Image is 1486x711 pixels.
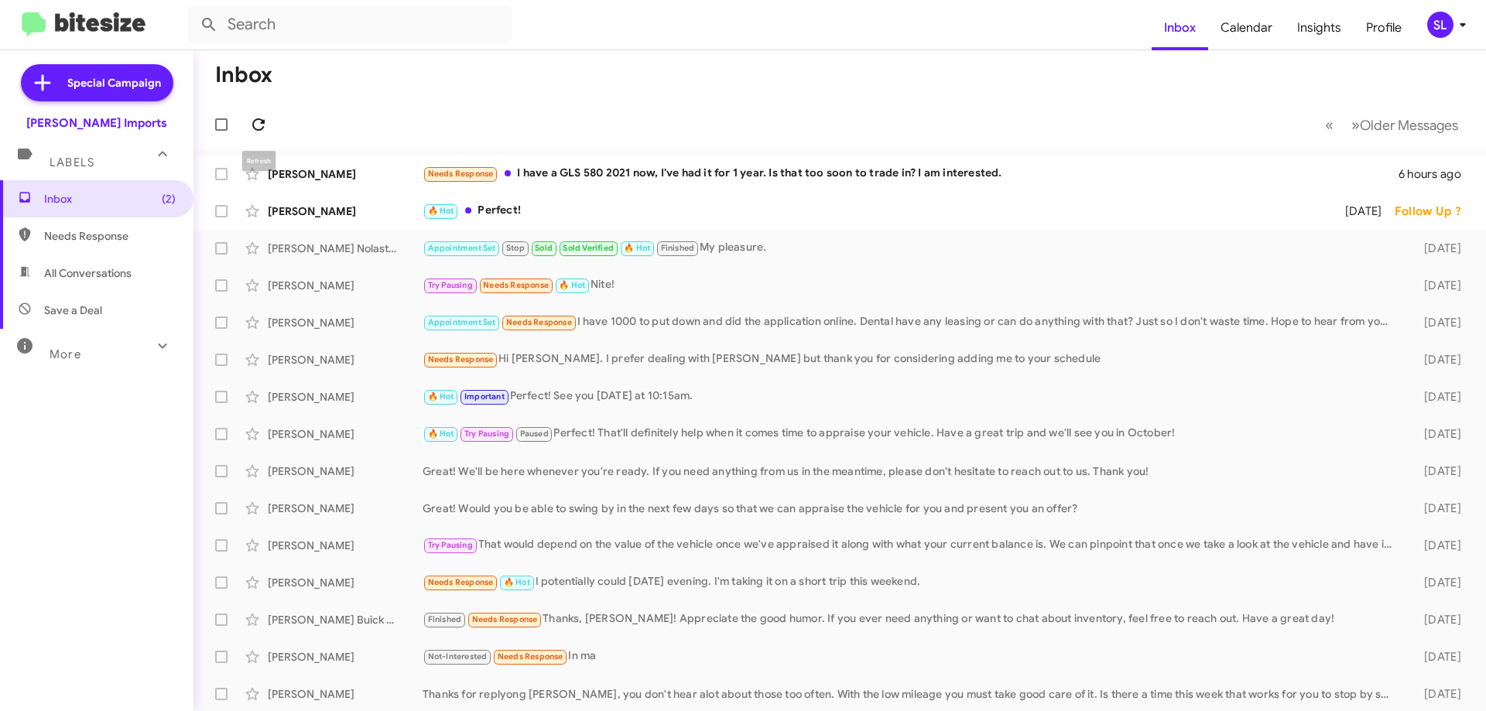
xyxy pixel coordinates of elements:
[1399,426,1474,442] div: [DATE]
[1414,12,1469,38] button: SL
[423,388,1399,405] div: Perfect! See you [DATE] at 10:15am.
[1399,463,1474,479] div: [DATE]
[428,354,494,364] span: Needs Response
[483,280,549,290] span: Needs Response
[428,577,494,587] span: Needs Response
[1152,5,1208,50] a: Inbox
[44,303,102,318] span: Save a Deal
[464,429,509,439] span: Try Pausing
[423,276,1399,294] div: Nite!
[1399,278,1474,293] div: [DATE]
[428,317,496,327] span: Appointment Set
[423,501,1399,516] div: Great! Would you be able to swing by in the next few days so that we can appraise the vehicle for...
[1399,686,1474,702] div: [DATE]
[268,463,423,479] div: [PERSON_NAME]
[428,540,473,550] span: Try Pausing
[268,686,423,702] div: [PERSON_NAME]
[1342,109,1467,141] button: Next
[67,75,161,91] span: Special Campaign
[268,315,423,330] div: [PERSON_NAME]
[268,649,423,665] div: [PERSON_NAME]
[1317,109,1467,141] nav: Page navigation example
[26,115,167,131] div: [PERSON_NAME] Imports
[1399,166,1474,182] div: 6 hours ago
[1399,501,1474,516] div: [DATE]
[1399,538,1474,553] div: [DATE]
[661,243,695,253] span: Finished
[215,63,272,87] h1: Inbox
[1427,12,1453,38] div: SL
[428,614,462,624] span: Finished
[423,313,1399,331] div: I have 1000 to put down and did the application online. Dental have any leasing or can do anythin...
[423,202,1325,220] div: Perfect!
[1399,389,1474,405] div: [DATE]
[563,243,614,253] span: Sold Verified
[268,501,423,516] div: [PERSON_NAME]
[1399,575,1474,590] div: [DATE]
[428,391,454,402] span: 🔥 Hot
[268,352,423,367] div: [PERSON_NAME]
[498,651,563,661] span: Needs Response
[428,429,454,439] span: 🔥 Hot
[428,280,473,290] span: Try Pausing
[1325,115,1334,135] span: «
[44,265,132,281] span: All Conversations
[268,575,423,590] div: [PERSON_NAME]
[423,239,1399,257] div: My pleasure.
[268,389,423,405] div: [PERSON_NAME]
[428,169,494,179] span: Needs Response
[423,350,1399,368] div: Hi [PERSON_NAME]. I prefer dealing with [PERSON_NAME] but thank you for considering adding me to ...
[423,463,1399,479] div: Great! We'll be here whenever you're ready. If you need anything from us in the meantime, please ...
[423,648,1399,665] div: In ma
[428,651,488,661] span: Not-Interested
[428,243,496,253] span: Appointment Set
[268,203,423,219] div: [PERSON_NAME]
[44,228,176,244] span: Needs Response
[50,156,94,169] span: Labels
[1316,109,1343,141] button: Previous
[268,612,423,627] div: [PERSON_NAME] Buick Gmc Robstown Inc
[187,6,512,43] input: Search
[1399,612,1474,627] div: [DATE]
[1399,352,1474,367] div: [DATE]
[268,538,423,553] div: [PERSON_NAME]
[504,577,530,587] span: 🔥 Hot
[506,243,525,253] span: Stop
[520,429,549,439] span: Paused
[1399,241,1474,256] div: [DATE]
[1395,203,1474,219] div: Follow Up ?
[535,243,553,253] span: Sold
[423,165,1399,183] div: I have a GLS 580 2021 now, I've had it for 1 year. Is that too soon to trade in? I am interested.
[624,243,650,253] span: 🔥 Hot
[506,317,572,327] span: Needs Response
[1399,315,1474,330] div: [DATE]
[423,686,1399,702] div: Thanks for replyong [PERSON_NAME], you don't hear alot about those too often. With the low mileag...
[50,347,81,361] span: More
[423,610,1399,628] div: Thanks, [PERSON_NAME]! Appreciate the good humor. If you ever need anything or want to chat about...
[1325,203,1395,219] div: [DATE]
[423,536,1399,554] div: That would depend on the value of the vehicle once we've appraised it along with what your curren...
[268,278,423,293] div: [PERSON_NAME]
[472,614,538,624] span: Needs Response
[268,166,423,182] div: [PERSON_NAME]
[1285,5,1354,50] a: Insights
[44,191,176,207] span: Inbox
[162,191,176,207] span: (2)
[1208,5,1285,50] a: Calendar
[428,206,454,216] span: 🔥 Hot
[1360,117,1458,134] span: Older Messages
[464,391,505,402] span: Important
[1354,5,1414,50] a: Profile
[238,151,279,176] div: Refresh
[1351,115,1360,135] span: »
[21,64,173,101] a: Special Campaign
[423,425,1399,443] div: Perfect! That'll definitely help when it comes time to appraise your vehicle. Have a great trip a...
[268,426,423,442] div: [PERSON_NAME]
[423,573,1399,591] div: I potentially could [DATE] evening. I'm taking it on a short trip this weekend.
[268,241,423,256] div: [PERSON_NAME] Nolastname119188155
[1399,649,1474,665] div: [DATE]
[559,280,585,290] span: 🔥 Hot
